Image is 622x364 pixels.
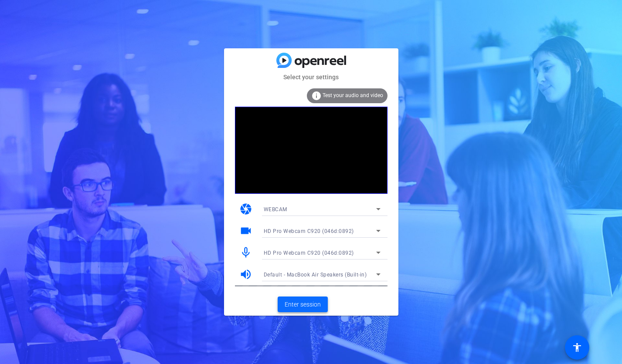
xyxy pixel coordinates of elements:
mat-icon: videocam [239,224,252,237]
span: HD Pro Webcam C920 (046d:0892) [264,250,354,256]
mat-card-subtitle: Select your settings [224,72,398,82]
mat-icon: mic_none [239,246,252,259]
mat-icon: info [311,91,322,101]
mat-icon: camera [239,202,252,216]
mat-icon: volume_up [239,268,252,281]
span: HD Pro Webcam C920 (046d:0892) [264,228,354,234]
span: Test your audio and video [323,92,383,98]
img: blue-gradient.svg [276,53,346,68]
mat-icon: accessibility [572,342,582,353]
span: Default - MacBook Air Speakers (Built-in) [264,272,367,278]
button: Enter session [278,297,328,312]
span: Enter session [285,300,321,309]
span: WEBCAM [264,206,287,212]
